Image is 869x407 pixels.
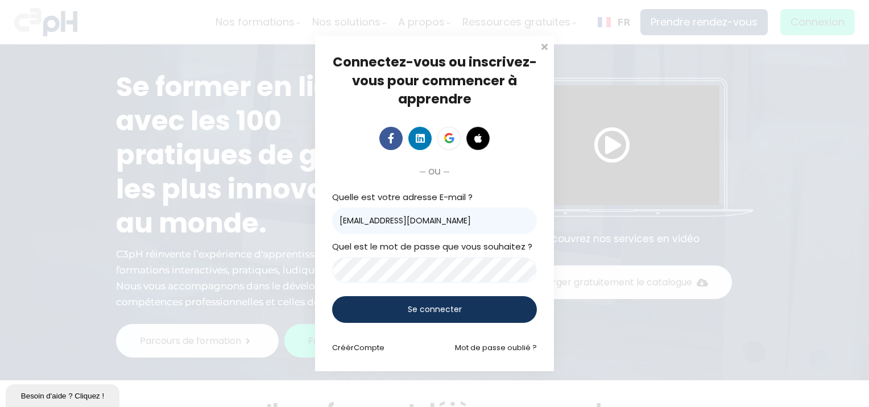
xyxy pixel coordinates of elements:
[455,342,537,353] a: Mot de passe oublié ?
[333,53,537,107] span: Connectez-vous ou inscrivez-vous pour commencer à apprendre
[332,207,537,234] input: E-mail ?
[428,163,441,179] span: ou
[6,382,122,407] iframe: chat widget
[332,342,384,353] a: CréérCompte
[354,342,384,353] span: Compte
[408,304,462,315] span: Se connecter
